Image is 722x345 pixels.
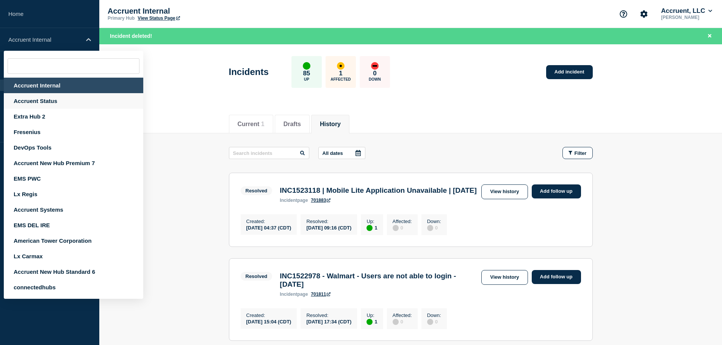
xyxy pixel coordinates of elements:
[546,65,593,79] a: Add incident
[366,224,377,231] div: 1
[427,224,441,231] div: 0
[280,272,478,289] h3: INC1522978 - Walmart - Users are not able to login - [DATE]
[636,6,652,22] button: Account settings
[283,121,301,128] button: Drafts
[616,6,631,22] button: Support
[339,70,342,77] p: 1
[366,319,373,325] div: up
[246,224,291,231] div: [DATE] 04:37 (CDT)
[366,225,373,231] div: up
[366,219,377,224] p: Up :
[4,233,143,248] div: American Tower Corporation
[311,198,330,203] a: 701883
[110,33,152,39] span: Incident deleted!
[8,36,81,43] p: Accruent Internal
[427,219,441,224] p: Down :
[246,219,291,224] p: Created :
[373,70,376,77] p: 0
[303,70,310,77] p: 85
[280,292,308,297] p: page
[304,77,309,81] p: Up
[320,121,341,128] button: History
[138,16,180,21] a: View Status Page
[4,140,143,155] div: DevOps Tools
[393,225,399,231] div: disabled
[323,150,343,156] p: All dates
[393,319,399,325] div: disabled
[229,67,269,77] h1: Incidents
[238,121,265,128] button: Current 1
[108,7,259,16] p: Accruent Internal
[306,312,351,318] p: Resolved :
[280,292,297,297] span: incident
[562,147,593,159] button: Filter
[108,16,135,21] p: Primary Hub
[4,217,143,233] div: EMS DEL IRE
[575,150,587,156] span: Filter
[4,93,143,109] div: Accruent Status
[4,78,143,93] div: Accruent Internal
[369,77,381,81] p: Down
[532,184,581,198] a: Add follow up
[303,62,310,70] div: up
[306,224,351,231] div: [DATE] 09:16 (CDT)
[4,124,143,140] div: Fresenius
[393,219,412,224] p: Affected :
[659,7,714,15] button: Accruent, LLC
[366,318,377,325] div: 1
[311,292,330,297] a: 701811
[481,184,528,199] a: View history
[280,198,308,203] p: page
[4,186,143,202] div: Lx Regis
[371,62,379,70] div: down
[318,147,365,159] button: All dates
[330,77,351,81] p: Affected
[4,264,143,279] div: Accruent New Hub Standard 6
[393,318,412,325] div: 0
[427,319,433,325] div: disabled
[4,171,143,186] div: EMS PWC
[246,318,291,325] div: [DATE] 15:04 (CDT)
[427,312,441,318] p: Down :
[4,155,143,171] div: Accruent New Hub Premium 7
[280,186,477,195] h3: INC1523118 | Mobile Lite Application Unavailable | [DATE]
[4,248,143,264] div: Lx Carmax
[306,318,351,325] div: [DATE] 17:34 (CDT)
[393,224,412,231] div: 0
[366,312,377,318] p: Up :
[241,272,273,281] span: Resolved
[4,109,143,124] div: Extra Hub 2
[4,279,143,295] div: connectedhubs
[4,202,143,217] div: Accruent Systems
[481,270,528,285] a: View history
[337,62,345,70] div: affected
[241,186,273,195] span: Resolved
[427,318,441,325] div: 0
[280,198,297,203] span: incident
[393,312,412,318] p: Affected :
[659,15,714,20] p: [PERSON_NAME]
[261,121,265,127] span: 1
[229,147,309,159] input: Search incidents
[532,270,581,284] a: Add follow up
[705,32,714,41] button: Close banner
[427,225,433,231] div: disabled
[306,219,351,224] p: Resolved :
[246,312,291,318] p: Created :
